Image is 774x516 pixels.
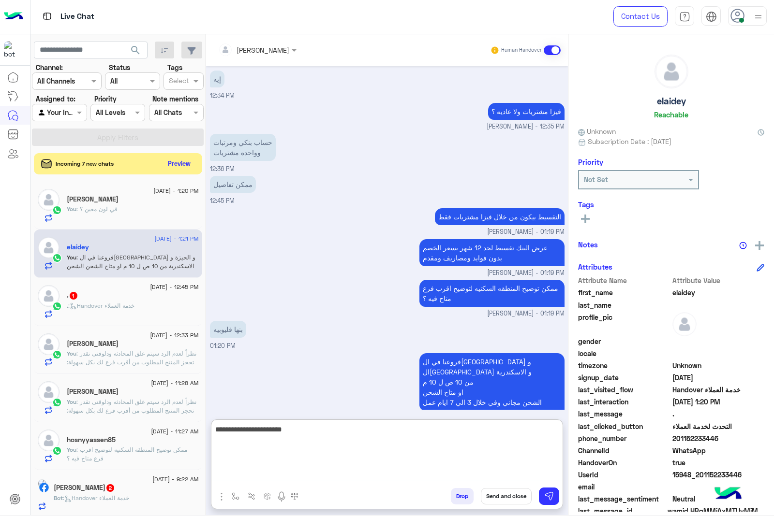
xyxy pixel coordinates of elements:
[706,11,717,22] img: tab
[32,129,204,146] button: Apply Filters
[210,92,235,99] span: 12:34 PM
[232,492,239,500] img: select flow
[613,6,668,27] a: Contact Us
[672,409,765,419] span: .
[67,350,198,427] span: نظراً لعدم الرد سيتم غلق المحادثه ودلوقتى تقدر تحجز المنتج المطلوب من أقرب فرع لك بكل سهولة: 1️⃣ ...
[94,94,117,104] label: Priority
[151,427,198,436] span: [DATE] - 11:27 AM
[488,103,565,120] p: 30/8/2025, 12:35 PM
[76,205,118,213] span: في لون معين ؟
[52,253,62,263] img: WhatsApp
[67,243,89,251] h5: elaidey
[487,122,565,131] span: [PERSON_NAME] - 12:35 PM
[67,302,68,309] span: .
[672,397,765,407] span: 2025-08-30T10:20:16.6234018Z
[248,492,255,500] img: Trigger scenario
[578,385,670,395] span: last_visited_flow
[67,254,195,278] span: فروعنا في القاهرة و الجيزة و الاسكندرية من 10 ص ل 10 م او متاح الشحن الشحن مجاني وفي خلال 3 الي 7...
[67,446,76,453] span: You
[67,254,76,261] span: You
[152,94,198,104] label: Note mentions
[739,242,747,249] img: notes
[672,275,765,286] span: Attribute Value
[150,331,198,340] span: [DATE] - 12:33 PM
[578,126,616,136] span: Unknown
[41,10,53,22] img: tab
[52,301,62,311] img: WhatsApp
[210,165,235,172] span: 12:36 PM
[36,62,63,72] label: Channel:
[578,262,612,271] h6: Attributes
[578,409,670,419] span: last_message
[672,360,765,371] span: Unknown
[578,336,670,346] span: gender
[657,96,686,107] h5: elaidey
[672,287,765,298] span: elaidey
[210,134,276,161] p: 30/8/2025, 12:36 PM
[711,477,745,511] img: hulul-logo.png
[67,205,76,213] span: You
[36,94,75,104] label: Assigned to:
[130,44,141,56] span: search
[152,475,198,484] span: [DATE] - 9:22 AM
[752,11,764,23] img: profile
[52,205,62,215] img: WhatsApp
[672,458,765,468] span: true
[672,445,765,456] span: 2
[244,488,260,504] button: Trigger scenario
[210,176,256,193] p: 30/8/2025, 12:45 PM
[578,300,670,310] span: last_name
[264,492,271,500] img: create order
[578,433,670,444] span: phone_number
[4,41,21,58] img: 1403182699927242
[578,200,764,209] h6: Tags
[419,280,565,307] p: 30/8/2025, 1:19 PM
[487,269,565,278] span: [PERSON_NAME] - 01:19 PM
[60,10,94,23] p: Live Chat
[151,379,198,387] span: [DATE] - 11:28 AM
[109,62,130,72] label: Status
[68,302,134,309] span: : Handover خدمة العملاء
[578,275,670,286] span: Attribute Name
[38,333,60,355] img: defaultAdmin.png
[578,421,670,431] span: last_clicked_button
[755,241,764,250] img: add
[481,488,532,504] button: Send and close
[153,186,198,195] span: [DATE] - 1:20 PM
[67,446,187,462] span: ممكن توضيح المنطقه السكنيه لتوضيح اقرب فرع متاح فيه ؟
[672,494,765,504] span: 0
[154,234,198,243] span: [DATE] - 1:21 PM
[67,398,198,475] span: نظراً لعدم الرد سيتم غلق المحادثه ودلوقتى تقدر تحجز المنتج المطلوب من أقرب فرع لك بكل سهولة: 1️⃣ ...
[672,421,765,431] span: التحدث لخدمة العملاء
[578,158,603,166] h6: Priority
[54,494,63,502] span: Bot
[167,62,182,72] label: Tags
[210,342,236,349] span: 01:20 PM
[38,430,60,451] img: defaultAdmin.png
[210,197,235,204] span: 12:45 PM
[578,482,670,492] span: email
[435,208,565,225] p: 30/8/2025, 1:19 PM
[38,189,60,211] img: defaultAdmin.png
[578,506,666,516] span: last_message_id
[67,436,116,444] h5: hosnyyassen85
[228,488,244,504] button: select flow
[578,360,670,371] span: timezone
[672,373,765,383] span: 2025-08-29T22:39:31.109Z
[67,195,119,203] h5: Neveen
[679,11,690,22] img: tab
[150,283,198,291] span: [DATE] - 12:45 PM
[67,291,78,300] h5: .
[52,398,62,407] img: WhatsApp
[544,491,554,501] img: send message
[578,312,670,334] span: profile_pic
[276,491,287,502] img: send voice note
[654,110,688,119] h6: Reachable
[668,506,764,516] span: wamid.HBgMMjAxMTUyMjMzNDQ2FQIAEhggM0E5MTQ4QjEzQTA1REVFQkVBMUJFRDFGRkJFRjczQkEA
[578,287,670,298] span: first_name
[578,470,670,480] span: UserId
[501,46,542,54] small: Human Handover
[70,292,77,300] span: 1
[487,309,565,318] span: [PERSON_NAME] - 01:19 PM
[578,458,670,468] span: HandoverOn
